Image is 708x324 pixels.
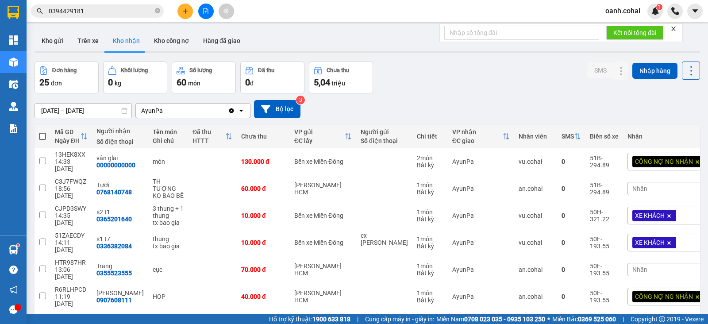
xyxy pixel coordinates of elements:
span: question-circle [9,266,18,274]
sup: 1 [17,244,19,247]
div: món [153,158,184,165]
div: 14:11 [DATE] [55,239,88,253]
div: 3 thung + 1 thung [153,205,184,219]
div: tx bao gia [153,243,184,250]
span: aim [223,8,229,14]
div: VP gửi [294,128,345,135]
span: Miền Bắc [552,314,616,324]
div: 0365201640 [96,216,132,223]
div: ĐC lấy [294,137,345,144]
span: đơn [51,80,62,87]
div: vân glai [96,154,144,162]
div: [PERSON_NAME] HCM [294,181,352,196]
span: CÔNG NỢ NG NHẬN [635,293,693,301]
th: Toggle SortBy [557,125,585,148]
div: [PERSON_NAME] HCM [294,262,352,277]
input: Selected AyunPa. [164,106,165,115]
div: vu.cohai [519,212,553,219]
div: 0 [562,185,581,192]
div: MK6N3CH8 [55,313,88,320]
div: Đã thu [192,128,225,135]
div: 1 món [417,181,443,189]
div: Bến xe Miền Đông [294,158,352,165]
div: tx bao gia [153,219,184,226]
svg: Clear value [228,107,235,114]
button: Kho gửi [35,30,70,51]
svg: open [238,107,245,114]
div: Chưa thu [241,133,285,140]
span: món [188,80,200,87]
div: AyunPa [452,185,510,192]
div: Bất kỳ [417,243,443,250]
button: Kết nối tổng đài [606,26,663,40]
span: triệu [331,80,345,87]
sup: 1 [656,4,662,10]
div: 50H-321.22 [590,208,619,223]
div: C3J7FWQZ [55,178,88,185]
div: Trang [96,262,144,270]
div: 1 món [417,235,443,243]
div: AyunPa [141,106,163,115]
span: XE KHÁCH [635,212,665,220]
div: KO BAO BỂ [153,192,184,199]
input: Select a date range. [35,104,131,118]
div: Người gửi [361,128,408,135]
img: solution-icon [9,124,18,133]
div: 2 món [417,154,443,162]
img: dashboard-icon [9,35,18,45]
input: Tìm tên, số ĐT hoặc mã đơn [49,6,153,16]
div: Người nhận [96,127,144,135]
span: Kết nối tổng đài [613,28,656,38]
div: Khối lượng [121,67,148,73]
div: 1 món [417,289,443,297]
div: AyunPa [452,212,510,219]
div: 0768140748 [96,189,132,196]
span: 0 [108,77,113,88]
button: Đã thu0đ [240,62,304,93]
div: 00000000000 [96,162,135,169]
div: VP nhận [452,128,503,135]
div: Nhân viên [519,133,553,140]
div: 0355523555 [96,270,132,277]
div: 70.000 đ [241,266,285,273]
span: search [37,8,43,14]
div: 50E-193.55 [590,235,619,250]
button: Đơn hàng25đơn [35,62,99,93]
div: ĐC giao [452,137,503,144]
button: aim [219,4,234,19]
div: vu.cohai [519,239,553,246]
button: Hàng đã giao [196,30,247,51]
span: | [623,314,624,324]
button: plus [177,4,193,19]
span: | [357,314,358,324]
div: Bất kỳ [417,270,443,277]
span: notification [9,285,18,294]
div: AyunPa [452,293,510,300]
div: 13HEK8XX [55,151,88,158]
img: phone-icon [671,7,679,15]
span: Nhãn [632,185,647,192]
div: vu.cohai [519,158,553,165]
div: 13:06 [DATE] [55,266,88,280]
button: Kho công nợ [147,30,196,51]
span: plus [182,8,189,14]
div: 10.000 đ [241,212,285,219]
span: file-add [203,8,209,14]
span: close-circle [155,8,160,13]
input: Nhập số tổng đài [444,26,599,40]
th: Toggle SortBy [188,125,237,148]
button: file-add [198,4,214,19]
div: Số điện thoại [96,138,144,145]
div: Chi tiết [417,133,443,140]
strong: 1900 633 818 [312,316,350,323]
img: logo-vxr [8,6,19,19]
div: an.cohai [519,293,553,300]
button: Khối lượng0kg [103,62,167,93]
th: Toggle SortBy [290,125,356,148]
div: 130.000 đ [241,158,285,165]
div: Bến xe Miền Đông [294,239,352,246]
div: cục [153,266,184,273]
div: 1 món [417,262,443,270]
strong: 0708 023 035 - 0935 103 250 [464,316,545,323]
div: Ghi chú [153,137,184,144]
